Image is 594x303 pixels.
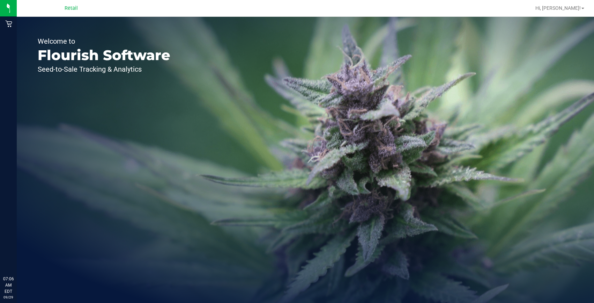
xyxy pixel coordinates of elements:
span: Retail [65,5,78,11]
p: 09/29 [3,295,14,300]
p: Seed-to-Sale Tracking & Analytics [38,66,170,73]
p: Welcome to [38,38,170,45]
p: 07:06 AM EDT [3,276,14,295]
span: Hi, [PERSON_NAME]! [535,5,581,11]
inline-svg: Retail [5,20,12,27]
p: Flourish Software [38,48,170,62]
